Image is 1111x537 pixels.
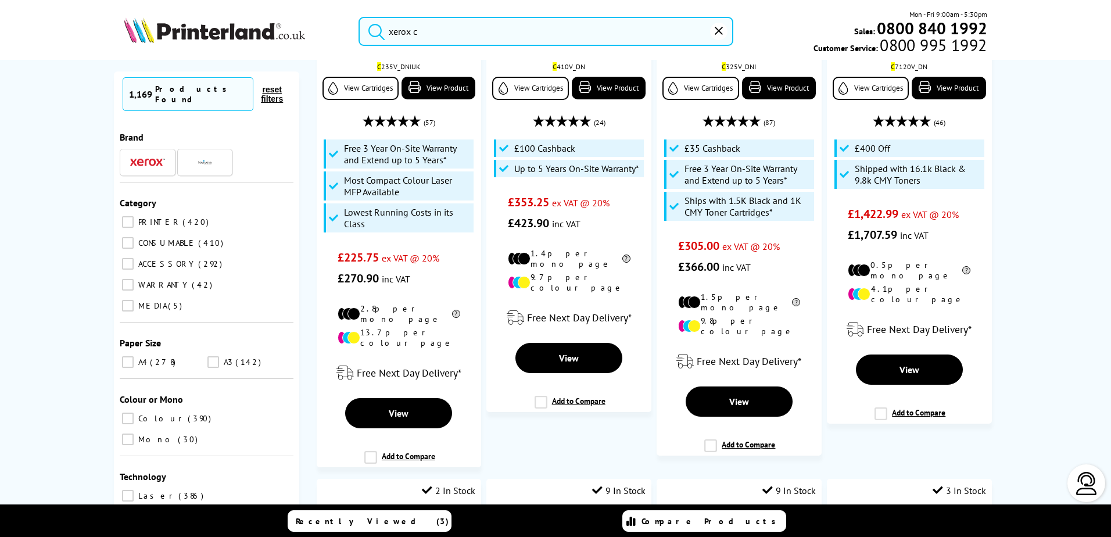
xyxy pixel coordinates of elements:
input: Mono 30 [122,434,134,445]
span: Laser [135,491,177,501]
a: View [686,386,793,417]
img: Xerox [130,158,165,166]
span: Sales: [854,26,875,37]
li: 1.5p per mono page [678,292,801,313]
div: 410V_DN [495,62,642,71]
a: View Product [572,77,646,99]
span: £305.00 [678,238,719,253]
span: 410 [198,238,226,248]
label: Add to Compare [535,396,605,418]
span: 420 [182,217,212,227]
span: Brand [120,131,144,143]
span: ex VAT @ 20% [382,252,439,264]
img: Printerland Logo [124,17,305,43]
span: Compare Products [641,516,782,527]
div: modal_delivery [662,345,815,378]
span: ex VAT @ 20% [722,241,780,252]
span: 30 [178,434,200,445]
span: ex VAT @ 20% [552,197,610,209]
input: MEDIA 5 [122,300,134,312]
div: modal_delivery [322,357,475,389]
input: A3 142 [207,356,219,368]
button: reset filters [253,84,291,104]
div: 3 In Stock [933,485,986,496]
div: 325V_DNI [665,62,812,71]
input: WARRANTY 42 [122,279,134,291]
a: View [856,355,963,385]
span: Shipped with 16.1k Black & 9.8k CMY Toners [855,163,981,186]
span: Free Next Day Delivery* [867,323,972,336]
mark: C [553,62,557,71]
span: inc VAT [900,230,929,241]
span: Free 3 Year On-Site Warranty and Extend up to 5 Years* [684,163,811,186]
div: 7120V_DN [836,62,983,71]
span: View [899,364,919,375]
a: View Cartridges [662,77,739,100]
div: 2 In Stock [422,485,475,496]
li: 9.8p per colour page [678,316,801,336]
span: Mon - Fri 9:00am - 5:30pm [909,9,987,20]
span: 5 [168,300,185,311]
a: View Product [912,77,985,99]
span: Customer Service: [813,40,987,53]
span: £225.75 [338,250,379,265]
li: 9.7p per colour page [508,272,630,293]
li: 0.5p per mono page [848,260,970,281]
span: (24) [594,112,605,134]
a: View Cartridges [322,77,399,100]
span: £35 Cashback [684,142,740,154]
span: View [389,407,408,419]
span: £1,707.59 [848,227,897,242]
span: 142 [235,357,264,367]
a: View Product [402,77,475,99]
span: 0800 995 1992 [878,40,987,51]
input: Laser 386 [122,490,134,502]
span: Colour or Mono [120,393,183,405]
span: View [729,396,749,407]
a: View Cartridges [833,77,909,100]
input: Se [359,17,733,46]
li: 13.7p per colour page [338,327,460,348]
span: Ships with 1.5K Black and 1K CMY Toner Cartridges* [684,195,811,218]
span: A4 [135,357,149,367]
label: Add to Compare [364,451,435,473]
a: View [345,398,452,428]
span: CONSUMABLE [135,238,197,248]
span: A3 [221,357,234,367]
span: MEDIA [135,300,167,311]
span: ex VAT @ 20% [901,209,959,220]
span: £400 Off [855,142,890,154]
span: Free Next Day Delivery* [697,355,801,368]
span: £353.25 [508,195,549,210]
mark: C [891,62,895,71]
span: 386 [178,491,206,501]
div: Products Found [155,84,247,105]
img: Navigator [198,155,212,170]
span: Technology [120,471,166,482]
span: 278 [150,357,178,367]
a: View Cartridges [492,77,568,100]
span: Recently Viewed (3) [296,516,449,527]
label: Add to Compare [704,439,775,461]
li: 2.8p per mono page [338,303,460,324]
mark: C [377,62,381,71]
li: 4.1p per colour page [848,284,970,305]
label: Add to Compare [875,407,945,429]
span: inc VAT [382,273,410,285]
span: £366.00 [678,259,719,274]
div: modal_delivery [833,313,985,346]
span: Lowest Running Costs in its Class [344,206,471,230]
span: (46) [934,112,945,134]
a: 0800 840 1992 [875,23,987,34]
div: 235V_DNIUK [325,62,472,71]
span: Category [120,197,156,209]
span: (87) [764,112,775,134]
li: 1.4p per mono page [508,248,630,269]
a: Printerland Logo [124,17,344,45]
span: £1,422.99 [848,206,898,221]
span: inc VAT [722,262,751,273]
a: Recently Viewed (3) [288,510,451,532]
span: £270.90 [338,271,379,286]
div: 9 In Stock [592,485,646,496]
span: Free 3 Year On-Site Warranty and Extend up to 5 Years* [344,142,471,166]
